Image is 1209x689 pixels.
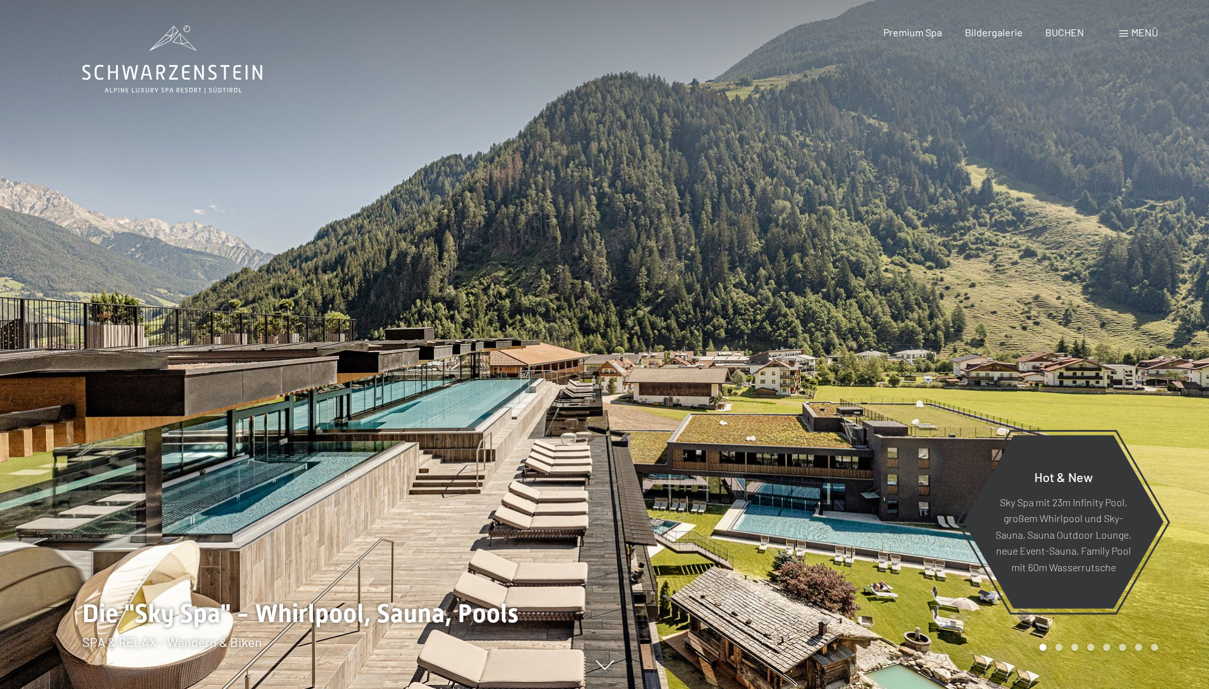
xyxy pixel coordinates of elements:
div: Carousel Page 4 [1087,644,1094,651]
a: Bildergalerie [965,26,1023,38]
div: Carousel Page 1 (Current Slide) [1039,644,1046,651]
div: Carousel Page 7 [1135,644,1142,651]
div: Carousel Page 6 [1119,644,1126,651]
div: Carousel Page 8 [1151,644,1158,651]
a: Premium Spa [883,26,942,38]
p: Sky Spa mit 23m Infinity Pool, großem Whirlpool und Sky-Sauna, Sauna Outdoor Lounge, neue Event-S... [994,494,1133,575]
div: Carousel Page 5 [1103,644,1110,651]
div: Carousel Pagination [1035,644,1158,651]
div: Carousel Page 3 [1071,644,1078,651]
a: BUCHEN [1045,26,1084,38]
span: Hot & New [1034,469,1093,484]
span: Menü [1131,26,1158,38]
a: Hot & New Sky Spa mit 23m Infinity Pool, großem Whirlpool und Sky-Sauna, Sauna Outdoor Lounge, ne... [962,434,1164,609]
div: Carousel Page 2 [1055,644,1062,651]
